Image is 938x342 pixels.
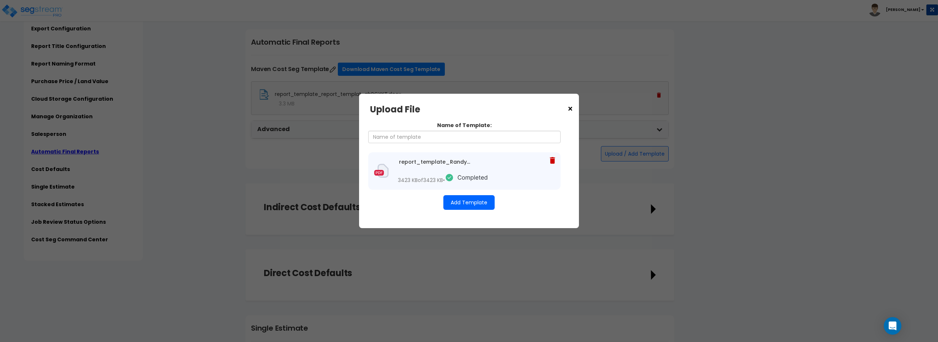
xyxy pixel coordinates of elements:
span: 3423 KB [423,176,443,184]
div: of • [394,173,490,184]
input: Name of template [368,131,561,143]
h3: Upload File [370,105,420,114]
div: Open Intercom Messenger [884,317,901,335]
span: 3423 KB [398,176,418,184]
span: × [567,103,573,115]
div: report_template_Randy_Gorman_Report_Template_V_IgnGetU 1.docx [399,158,474,166]
label: Name of Template: [437,122,492,129]
button: Add Template [443,195,495,210]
